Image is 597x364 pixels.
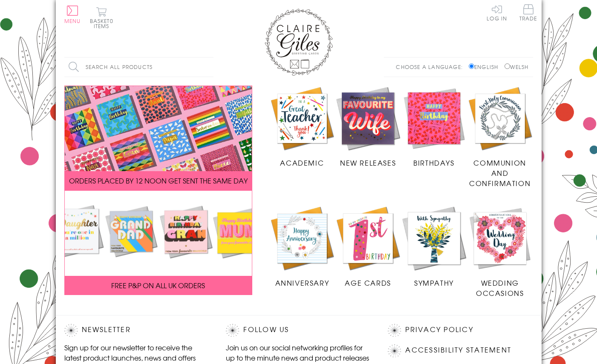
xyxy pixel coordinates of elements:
a: Communion and Confirmation [467,86,533,189]
button: Basket0 items [90,7,113,29]
a: Wedding Occasions [467,205,533,298]
input: Search [205,57,213,77]
a: Accessibility Statement [405,344,511,356]
p: Choose a language: [396,63,467,71]
span: Trade [519,4,537,21]
span: New Releases [340,158,396,168]
a: Sympathy [401,205,467,288]
span: Sympathy [414,278,454,288]
img: Claire Giles Greetings Cards [265,9,333,76]
input: English [469,63,474,69]
span: Anniversary [275,278,329,288]
input: Welsh [505,63,510,69]
span: Age Cards [345,278,391,288]
a: Anniversary [269,205,335,288]
span: Menu [64,17,81,25]
span: FREE P&P ON ALL UK ORDERS [111,280,205,290]
a: Birthdays [401,86,467,168]
span: Birthdays [413,158,454,168]
span: Communion and Confirmation [469,158,531,188]
span: ORDERS PLACED BY 12 NOON GET SENT THE SAME DAY [69,175,248,186]
h2: Newsletter [64,324,209,337]
a: New Releases [335,86,401,168]
a: Academic [269,86,335,168]
label: Welsh [505,63,529,71]
button: Menu [64,6,81,23]
span: Wedding Occasions [476,278,524,298]
a: Privacy Policy [405,324,473,335]
label: English [469,63,502,71]
input: Search all products [64,57,213,77]
a: Trade [519,4,537,23]
a: Age Cards [335,205,401,288]
h2: Follow Us [226,324,371,337]
a: Log In [487,4,507,21]
span: Academic [280,158,324,168]
span: 0 items [94,17,113,30]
